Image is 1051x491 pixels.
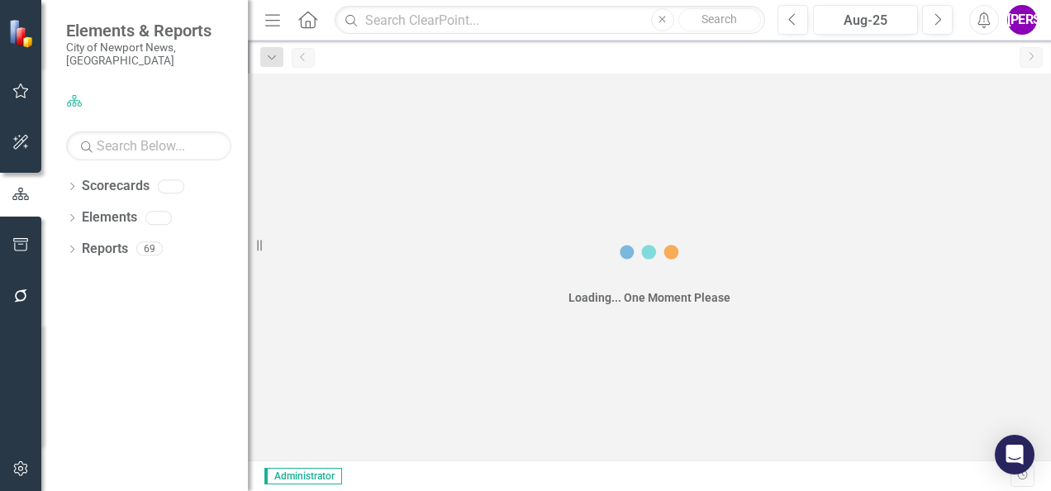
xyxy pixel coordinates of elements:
[136,242,163,256] div: 69
[82,240,128,259] a: Reports
[568,289,730,306] div: Loading... One Moment Please
[678,8,761,31] button: Search
[82,208,137,227] a: Elements
[264,468,342,484] span: Administrator
[66,41,231,68] small: City of Newport News, [GEOGRAPHIC_DATA]
[1007,5,1037,35] button: [PERSON_NAME]
[813,5,918,35] button: Aug-25
[819,11,912,31] div: Aug-25
[66,131,231,160] input: Search Below...
[8,19,37,48] img: ClearPoint Strategy
[82,177,150,196] a: Scorecards
[335,6,765,35] input: Search ClearPoint...
[701,12,737,26] span: Search
[995,435,1034,474] div: Open Intercom Messenger
[66,21,231,41] span: Elements & Reports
